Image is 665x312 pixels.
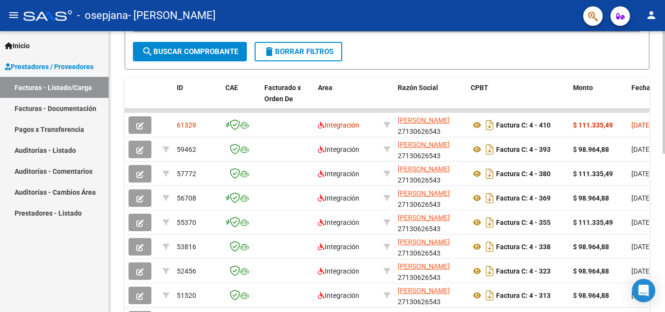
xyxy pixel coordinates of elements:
[177,146,196,153] span: 59462
[483,190,496,206] i: Descargar documento
[398,164,463,184] div: 27130626543
[496,219,551,226] strong: Factura C: 4 - 355
[318,267,359,275] span: Integración
[318,121,359,129] span: Integración
[573,170,613,178] strong: $ 111.335,49
[263,46,275,57] mat-icon: delete
[496,146,551,153] strong: Factura C: 4 - 393
[573,121,613,129] strong: $ 111.335,49
[573,292,609,299] strong: $ 98.964,88
[471,84,488,92] span: CPBT
[398,115,463,135] div: 27130626543
[222,77,260,120] datatable-header-cell: CAE
[225,84,238,92] span: CAE
[142,46,153,57] mat-icon: search
[318,219,359,226] span: Integración
[398,238,450,246] span: [PERSON_NAME]
[573,84,593,92] span: Monto
[483,263,496,279] i: Descargar documento
[398,141,450,148] span: [PERSON_NAME]
[496,121,551,129] strong: Factura C: 4 - 410
[318,292,359,299] span: Integración
[314,77,380,120] datatable-header-cell: Area
[496,292,551,299] strong: Factura C: 4 - 313
[398,116,450,124] span: [PERSON_NAME]
[483,239,496,255] i: Descargar documento
[631,219,651,226] span: [DATE]
[255,42,342,61] button: Borrar Filtros
[398,165,450,173] span: [PERSON_NAME]
[398,188,463,208] div: 27130626543
[496,194,551,202] strong: Factura C: 4 - 369
[263,47,333,56] span: Borrar Filtros
[318,243,359,251] span: Integración
[177,121,196,129] span: 61329
[318,84,332,92] span: Area
[573,267,609,275] strong: $ 98.964,88
[569,77,628,120] datatable-header-cell: Monto
[177,170,196,178] span: 57772
[394,77,467,120] datatable-header-cell: Razón Social
[398,189,450,197] span: [PERSON_NAME]
[5,61,93,72] span: Prestadores / Proveedores
[398,261,463,281] div: 27130626543
[318,194,359,202] span: Integración
[128,5,216,26] span: - [PERSON_NAME]
[573,146,609,153] strong: $ 98.964,88
[77,5,128,26] span: - osepjana
[177,292,196,299] span: 51520
[398,139,463,160] div: 27130626543
[496,243,551,251] strong: Factura C: 4 - 338
[631,121,651,129] span: [DATE]
[5,40,30,51] span: Inicio
[177,243,196,251] span: 53816
[483,142,496,157] i: Descargar documento
[177,267,196,275] span: 52456
[398,285,463,306] div: 27130626543
[398,84,438,92] span: Razón Social
[177,194,196,202] span: 56708
[631,170,651,178] span: [DATE]
[260,77,314,120] datatable-header-cell: Facturado x Orden De
[398,237,463,257] div: 27130626543
[483,166,496,182] i: Descargar documento
[8,9,19,21] mat-icon: menu
[398,262,450,270] span: [PERSON_NAME]
[142,47,238,56] span: Buscar Comprobante
[631,267,651,275] span: [DATE]
[646,9,657,21] mat-icon: person
[483,117,496,133] i: Descargar documento
[496,267,551,275] strong: Factura C: 4 - 323
[467,77,569,120] datatable-header-cell: CPBT
[632,279,655,302] div: Open Intercom Messenger
[631,292,651,299] span: [DATE]
[573,243,609,251] strong: $ 98.964,88
[631,146,651,153] span: [DATE]
[631,194,651,202] span: [DATE]
[177,84,183,92] span: ID
[173,77,222,120] datatable-header-cell: ID
[573,219,613,226] strong: $ 111.335,49
[133,42,247,61] button: Buscar Comprobante
[573,194,609,202] strong: $ 98.964,88
[177,219,196,226] span: 55370
[483,288,496,303] i: Descargar documento
[398,212,463,233] div: 27130626543
[398,214,450,221] span: [PERSON_NAME]
[264,84,301,103] span: Facturado x Orden De
[483,215,496,230] i: Descargar documento
[318,146,359,153] span: Integración
[318,170,359,178] span: Integración
[398,287,450,294] span: [PERSON_NAME]
[631,243,651,251] span: [DATE]
[496,170,551,178] strong: Factura C: 4 - 380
